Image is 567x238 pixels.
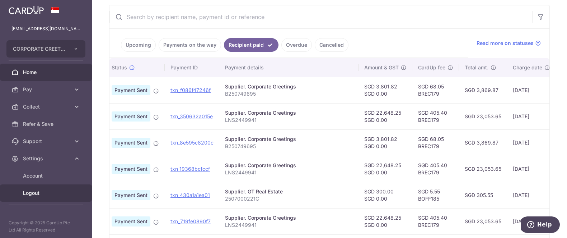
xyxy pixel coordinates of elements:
[112,138,150,148] span: Payment Sent
[225,221,353,229] p: LNS2449941
[412,129,459,156] td: SGD 68.05 BREC179
[459,77,507,103] td: SGD 3,869.87
[224,38,278,52] a: Recipient paid
[225,188,353,195] div: Supplier. GT Real Estate
[225,169,353,176] p: LNS2449941
[159,38,221,52] a: Payments on the way
[112,164,150,174] span: Payment Sent
[225,214,353,221] div: Supplier. Corporate Greetings
[225,143,353,150] p: B250749695
[170,218,211,224] a: txn_719fe0890f7
[170,113,213,119] a: txn_350632a015e
[412,182,459,208] td: SGD 5.55 BOFF185
[23,103,70,110] span: Collect
[225,90,353,97] p: B250749695
[477,40,534,47] span: Read more on statuses
[459,156,507,182] td: SGD 23,053.65
[23,120,70,128] span: Refer & Save
[507,182,556,208] td: [DATE]
[225,109,353,116] div: Supplier. Corporate Greetings
[359,77,412,103] td: SGD 3,801.82 SGD 0.00
[112,190,150,200] span: Payment Sent
[112,85,150,95] span: Payment Sent
[359,208,412,234] td: SGD 22,648.25 SGD 0.00
[170,87,211,93] a: txn_f086f47246f
[477,40,541,47] a: Read more on statuses
[23,189,70,197] span: Logout
[165,58,219,77] th: Payment ID
[459,103,507,129] td: SGD 23,053.65
[109,5,532,28] input: Search by recipient name, payment id or reference
[170,166,210,172] a: txn_19368bcfccf
[121,38,156,52] a: Upcoming
[112,111,150,122] span: Payment Sent
[412,103,459,129] td: SGD 405.40 BREC179
[465,64,488,71] span: Total amt.
[459,129,507,156] td: SGD 3,869.87
[513,64,542,71] span: Charge date
[281,38,312,52] a: Overdue
[521,216,560,234] iframe: Opens a widget where you can find more information
[225,83,353,90] div: Supplier. Corporate Greetings
[219,58,359,77] th: Payment details
[23,86,70,93] span: Pay
[459,182,507,208] td: SGD 305.55
[412,208,459,234] td: SGD 405.40 BREC179
[507,208,556,234] td: [DATE]
[23,155,70,162] span: Settings
[507,156,556,182] td: [DATE]
[412,77,459,103] td: SGD 68.05 BREC179
[359,156,412,182] td: SGD 22,648.25 SGD 0.00
[23,138,70,145] span: Support
[6,40,85,58] button: CORPORATE GREETINGS (S) PTE LTD
[507,129,556,156] td: [DATE]
[170,192,210,198] a: txn_430a1a1ea01
[459,208,507,234] td: SGD 23,053.65
[225,116,353,124] p: LNS2449941
[359,182,412,208] td: SGD 300.00 SGD 0.00
[359,103,412,129] td: SGD 22,648.25 SGD 0.00
[170,139,214,146] a: txn_8e595c8200c
[507,77,556,103] td: [DATE]
[359,129,412,156] td: SGD 3,801.82 SGD 0.00
[11,25,80,32] p: [EMAIL_ADDRESS][DOMAIN_NAME]
[13,45,66,52] span: CORPORATE GREETINGS (S) PTE LTD
[225,162,353,169] div: Supplier. Corporate Greetings
[23,172,70,179] span: Account
[9,6,44,14] img: CardUp
[225,195,353,202] p: 2507000221C
[364,64,399,71] span: Amount & GST
[112,216,150,226] span: Payment Sent
[23,69,70,76] span: Home
[507,103,556,129] td: [DATE]
[112,64,127,71] span: Status
[315,38,348,52] a: Cancelled
[412,156,459,182] td: SGD 405.40 BREC179
[418,64,445,71] span: CardUp fee
[225,136,353,143] div: Supplier. Corporate Greetings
